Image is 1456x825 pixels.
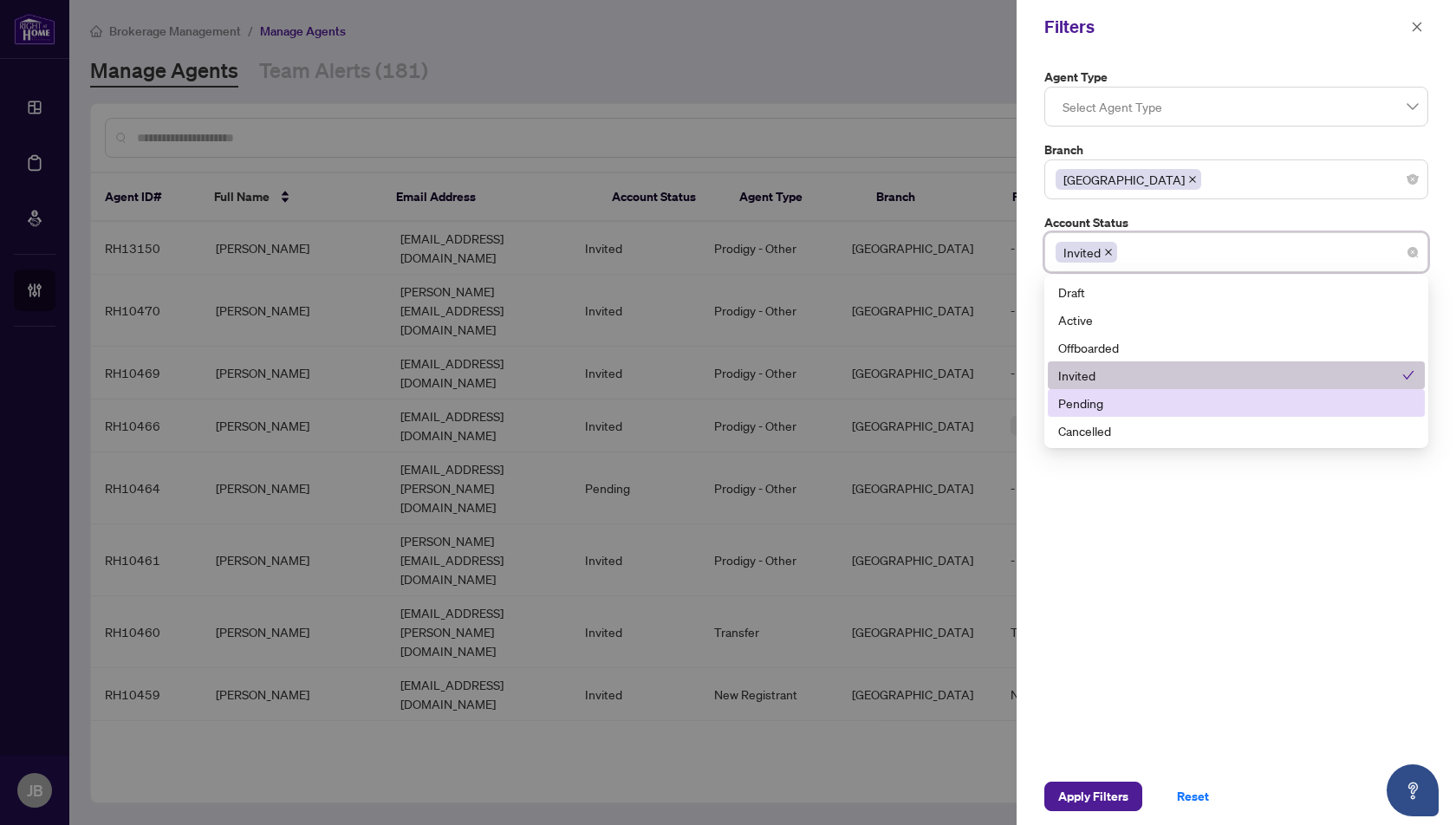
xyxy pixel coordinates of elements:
div: Active [1048,306,1425,334]
span: close-circle [1407,247,1418,257]
button: Open asap [1387,764,1439,816]
div: Draft [1048,278,1425,306]
div: Invited [1048,361,1425,389]
div: Cancelled [1048,417,1425,445]
span: Invited [1063,243,1101,262]
span: close [1411,21,1423,33]
label: Account Status [1044,213,1428,232]
div: Pending [1048,389,1425,417]
div: Active [1058,310,1414,329]
span: Reset [1177,783,1209,810]
span: close [1188,175,1197,184]
span: Invited [1056,242,1117,263]
div: Filters [1044,14,1406,40]
button: Apply Filters [1044,782,1142,811]
label: Agent Type [1044,68,1428,87]
label: Branch [1044,140,1428,159]
span: Apply Filters [1058,783,1128,810]
div: Pending [1058,393,1414,412]
span: Mississauga [1056,169,1201,190]
span: check [1402,369,1414,381]
div: Offboarded [1058,338,1414,357]
button: Reset [1163,782,1223,811]
div: Cancelled [1058,421,1414,440]
span: close-circle [1407,174,1418,185]
span: [GEOGRAPHIC_DATA] [1063,170,1185,189]
div: Draft [1058,283,1414,302]
div: Offboarded [1048,334,1425,361]
div: Invited [1058,366,1402,385]
span: close [1104,248,1113,257]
